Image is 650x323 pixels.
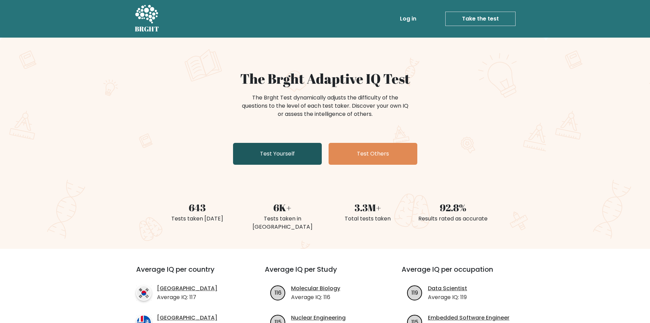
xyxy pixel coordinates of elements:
[428,314,509,322] a: Embedded Software Engineer
[329,215,406,223] div: Total tests taken
[415,215,492,223] div: Results rated as accurate
[291,314,346,322] a: Nuclear Engineering
[136,265,240,282] h3: Average IQ per country
[291,284,340,293] a: Molecular Biology
[159,70,492,87] h1: The Brght Adaptive IQ Test
[240,94,410,118] div: The Brght Test dynamically adjusts the difficulty of the questions to the level of each test take...
[135,25,159,33] h5: BRGHT
[415,200,492,215] div: 92.8%
[329,143,417,165] a: Test Others
[329,200,406,215] div: 3.3M+
[233,143,322,165] a: Test Yourself
[244,200,321,215] div: 6K+
[428,293,467,301] p: Average IQ: 119
[445,12,516,26] a: Take the test
[135,3,159,35] a: BRGHT
[411,288,418,296] text: 119
[159,215,236,223] div: Tests taken [DATE]
[402,265,522,282] h3: Average IQ per occupation
[291,293,340,301] p: Average IQ: 116
[157,293,217,301] p: Average IQ: 117
[157,314,217,322] a: [GEOGRAPHIC_DATA]
[157,284,217,293] a: [GEOGRAPHIC_DATA]
[159,200,236,215] div: 643
[428,284,467,293] a: Data Scientist
[244,215,321,231] div: Tests taken in [GEOGRAPHIC_DATA]
[275,288,281,296] text: 116
[265,265,385,282] h3: Average IQ per Study
[397,12,419,26] a: Log in
[136,285,151,301] img: country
